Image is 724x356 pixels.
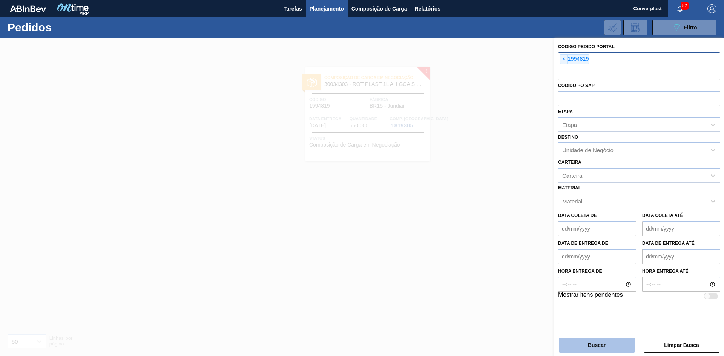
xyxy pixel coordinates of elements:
div: 1994819 [560,54,589,64]
label: Data de Entrega de [558,241,608,246]
label: Material [558,185,581,191]
div: Material [562,198,582,204]
img: TNhmsLtSVTkK8tSr43FrP2fwEKptu5GPRR3wAAAABJRU5ErkJggg== [10,5,46,12]
h1: Pedidos [8,23,120,32]
div: Unidade de Negócio [562,147,614,153]
label: Códido PO SAP [558,83,595,88]
label: Etapa [558,109,573,114]
span: Planejamento [310,4,344,13]
div: Etapa [562,121,577,128]
button: Notificações [668,3,692,14]
input: dd/mm/yyyy [642,221,720,236]
label: Código Pedido Portal [558,44,615,49]
label: Destino [558,134,578,140]
span: 52 [681,2,689,10]
input: dd/mm/yyyy [558,221,636,236]
label: Data coleta até [642,213,683,218]
span: Tarefas [284,4,302,13]
img: Logout [707,4,716,13]
label: Mostrar itens pendentes [558,292,623,301]
input: dd/mm/yyyy [558,249,636,264]
div: Carteira [562,173,582,179]
div: Importar Negociações dos Pedidos [604,20,621,35]
span: Filtro [684,24,697,31]
label: Data de Entrega até [642,241,695,246]
label: Hora entrega até [642,266,720,277]
label: Carteira [558,160,581,165]
div: Solicitação de Revisão de Pedidos [623,20,647,35]
span: Relatórios [415,4,440,13]
label: Data coleta de [558,213,597,218]
label: Hora entrega de [558,266,636,277]
span: × [560,55,568,64]
button: Filtro [652,20,716,35]
span: Composição de Carga [351,4,407,13]
input: dd/mm/yyyy [642,249,720,264]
